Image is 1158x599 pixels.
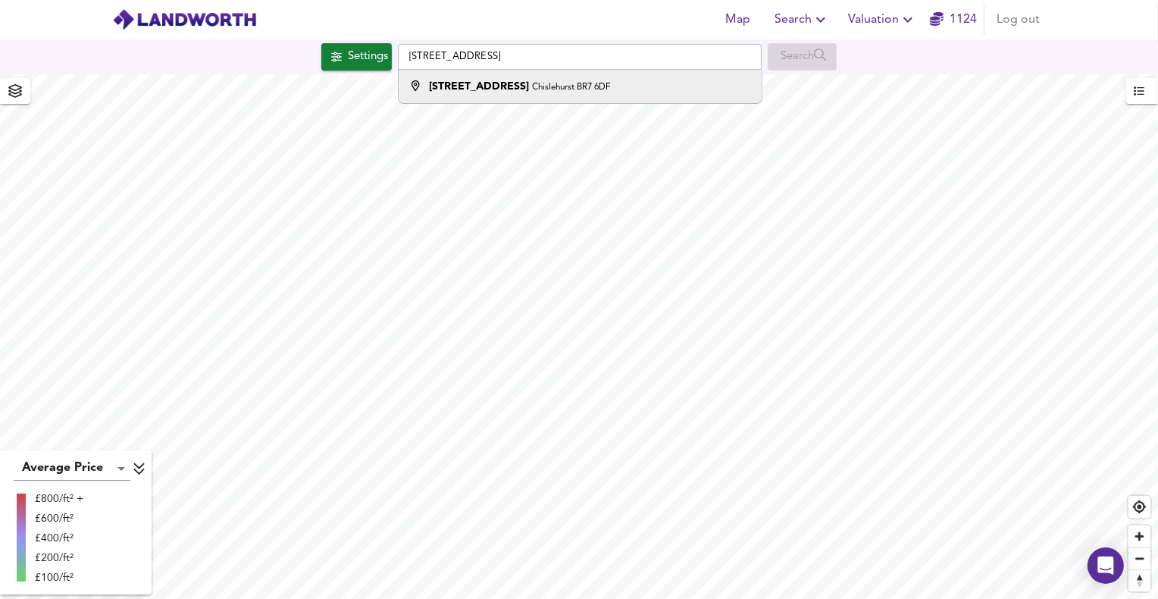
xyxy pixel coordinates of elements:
button: Valuation [842,5,923,35]
div: £800/ft² + [35,491,83,506]
button: Reset bearing to north [1128,569,1150,591]
button: Map [714,5,762,35]
div: Enable a Source before running a Search [768,43,837,71]
button: Find my location [1128,496,1150,518]
span: Log out [997,9,1040,30]
input: Enter a location... [398,44,762,70]
button: Search [768,5,836,35]
button: Zoom out [1128,547,1150,569]
span: Zoom out [1128,548,1150,569]
span: Map [720,9,756,30]
div: £200/ft² [35,550,83,566]
div: £400/ft² [35,531,83,546]
button: 1124 [929,5,978,35]
div: £600/ft² [35,511,83,526]
div: Average Price [14,456,130,481]
button: Settings [321,43,392,71]
img: logo [112,8,257,31]
button: Zoom in [1128,525,1150,547]
span: Search [775,9,830,30]
button: Log out [991,5,1046,35]
strong: [STREET_ADDRESS] [429,81,529,92]
div: Click to configure Search Settings [321,43,392,71]
div: Open Intercom Messenger [1088,547,1124,584]
div: Settings [348,47,388,67]
a: 1124 [930,9,977,30]
small: Chislehurst BR7 6DF [532,83,610,92]
span: Reset bearing to north [1128,570,1150,591]
span: Valuation [848,9,917,30]
div: £100/ft² [35,570,83,585]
